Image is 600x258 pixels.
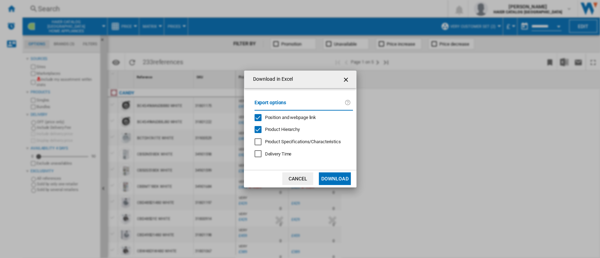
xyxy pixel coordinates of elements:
span: Delivery Time [265,151,292,157]
button: Cancel [282,172,313,185]
ng-md-icon: getI18NText('BUTTONS.CLOSE_DIALOG') [342,75,351,84]
md-checkbox: Product Hierarchy [254,126,347,133]
div: Only applies to Category View [265,139,341,145]
span: Position and webpage link [265,115,316,120]
span: Product Specifications/Characteristics [265,139,341,144]
md-checkbox: Delivery Time [254,151,353,157]
label: Export options [254,99,344,112]
span: Product Hierarchy [265,127,300,132]
button: Download [319,172,350,185]
md-checkbox: Position and webpage link [254,114,347,121]
button: getI18NText('BUTTONS.CLOSE_DIALOG') [340,72,354,86]
h4: Download in Excel [250,76,293,83]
